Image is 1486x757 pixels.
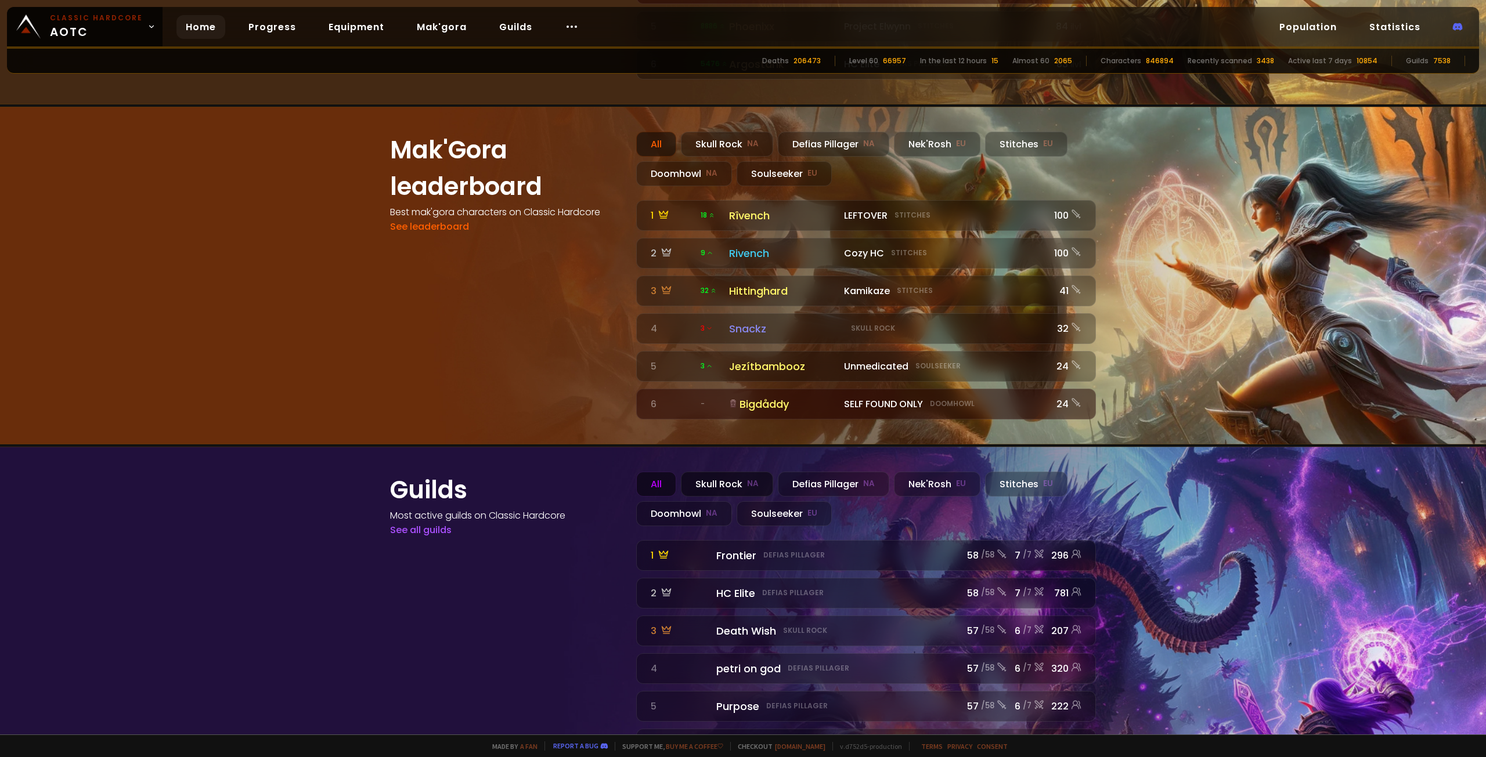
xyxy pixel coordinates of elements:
small: EU [956,138,966,150]
div: 6 [651,397,694,411]
div: 41 [1051,284,1081,298]
span: 3 [701,323,713,334]
div: Defias Pillager [778,132,889,157]
small: Stitches [897,285,933,296]
span: 9 [701,248,713,258]
div: Soulseeker [737,501,832,526]
small: NA [706,508,717,519]
a: 5 PurposeDefias Pillager57 /586/7222 [636,691,1096,722]
a: 1 FrontierDefias Pillager58 /587/7296 [636,540,1096,571]
a: 6 -BigdåddySELF FOUND ONLYDoomhowl24 [636,389,1096,419]
a: Report a bug [553,741,598,750]
div: 10854 [1357,56,1377,66]
div: Doomhowl [636,501,732,526]
small: Classic Hardcore [50,13,143,23]
div: Active last 7 days [1288,56,1352,66]
div: SELF FOUND ONLY [844,397,1044,411]
div: Rîvench [729,208,837,223]
small: NA [706,168,717,179]
h1: Guilds [390,472,622,508]
div: Hittinghard [729,283,837,299]
a: 4 petri on godDefias Pillager57 /586/7320 [636,653,1096,684]
span: v. d752d5 - production [832,742,902,751]
small: EU [1043,478,1053,490]
span: AOTC [50,13,143,41]
div: 24 [1051,397,1081,411]
small: EU [807,168,817,179]
span: Support me, [615,742,723,751]
h4: Best mak'gora characters on Classic Hardcore [390,205,622,219]
a: See leaderboard [390,220,469,233]
a: 3 Death WishSkull Rock57 /586/7207 [636,615,1096,646]
a: Buy me a coffee [666,742,723,751]
div: LEFTOVER [844,208,1044,223]
div: Guilds [1406,56,1429,66]
a: 1 18 RîvenchLEFTOVERStitches100 [636,200,1096,231]
div: Stitches [985,132,1067,157]
small: EU [956,478,966,490]
a: Consent [977,742,1008,751]
span: Made by [485,742,538,751]
div: Snackz [729,321,837,336]
span: 3 [701,361,713,371]
div: Cozy HC [844,246,1044,260]
small: Soulseeker [915,361,961,371]
a: Home [176,15,225,39]
a: See all guilds [390,523,452,537]
div: Doomhowl [636,161,732,186]
div: Skull Rock [681,132,773,157]
small: Stitches [891,248,927,258]
div: Nek'Rosh [894,472,980,497]
div: 4 [651,321,694,336]
div: Recently scanned [1188,56,1252,66]
a: [DOMAIN_NAME] [775,742,825,751]
small: NA [863,138,875,150]
small: Stitches [895,210,930,220]
a: 5 3JezítbamboozUnmedicatedSoulseeker24 [636,351,1096,382]
a: Statistics [1360,15,1430,39]
a: Equipment [319,15,394,39]
div: 3438 [1257,56,1274,66]
div: 846894 [1146,56,1174,66]
div: 100 [1051,208,1081,223]
div: 15 [991,56,998,66]
div: 206473 [794,56,821,66]
span: - [701,399,705,409]
div: 7538 [1433,56,1451,66]
div: 24 [1051,359,1081,374]
div: 2065 [1054,56,1072,66]
div: 32 [1051,321,1081,336]
div: 2 [651,246,694,260]
h4: Most active guilds on Classic Hardcore [390,508,622,523]
small: EU [807,508,817,519]
div: Deaths [762,56,789,66]
div: Jezítbambooz [729,358,837,374]
small: EU [1043,138,1053,150]
h1: Mak'Gora leaderboard [390,132,622,205]
div: Soulseeker [737,161,832,186]
div: Stitches [985,472,1067,497]
a: Privacy [947,742,972,751]
small: Doomhowl [930,399,975,409]
a: Progress [239,15,305,39]
span: 18 [701,210,715,220]
a: Population [1270,15,1346,39]
div: In the last 12 hours [920,56,987,66]
small: Skull Rock [851,323,895,334]
div: Level 60 [849,56,878,66]
span: Checkout [730,742,825,751]
div: Unmedicated [844,359,1044,374]
div: 3 [651,284,694,298]
span: 32 [701,285,717,296]
div: 5 [651,359,694,374]
a: Mak'gora [407,15,476,39]
div: Skull Rock [681,472,773,497]
div: All [636,132,676,157]
div: Rivench [729,245,837,261]
div: Bigdåddy [729,396,837,412]
a: a fan [520,742,538,751]
div: Nek'Rosh [894,132,980,157]
small: NA [747,138,759,150]
div: All [636,472,676,497]
a: Terms [921,742,943,751]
